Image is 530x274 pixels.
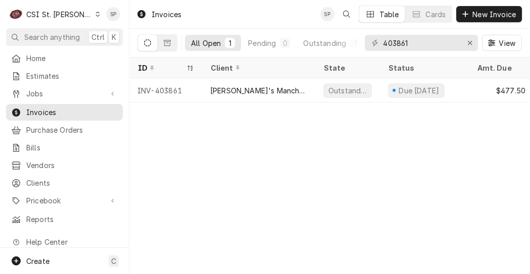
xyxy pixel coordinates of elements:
[26,88,103,99] span: Jobs
[6,157,123,174] a: Vendors
[327,85,368,96] div: Outstanding
[111,256,116,266] span: C
[6,50,123,67] a: Home
[26,71,118,81] span: Estimates
[26,257,50,265] span: Create
[6,139,123,156] a: Bills
[6,104,123,121] a: Invoices
[91,32,105,42] span: Ctrl
[303,38,346,48] div: Outstanding
[26,237,117,247] span: Help Center
[210,63,305,73] div: Client
[26,142,118,153] span: Bills
[26,53,118,64] span: Home
[323,63,372,73] div: State
[398,85,441,96] div: Due [DATE]
[6,68,123,84] a: Estimates
[6,175,123,191] a: Clients
[425,9,446,20] div: Cards
[383,35,459,51] input: Keyword search
[320,7,334,21] div: Shelley Politte's Avatar
[26,178,118,188] span: Clients
[482,35,522,51] button: View
[339,6,355,22] button: Open search
[26,9,92,20] div: CSI St. [PERSON_NAME]
[320,7,334,21] div: SP
[352,38,358,48] div: 1
[379,9,399,20] div: Table
[106,7,120,21] div: SP
[470,9,518,20] span: New Invoice
[282,38,288,48] div: 0
[6,234,123,250] a: Go to Help Center
[210,85,307,96] div: [PERSON_NAME]'s Manchester
[26,107,118,118] span: Invoices
[129,78,202,102] div: INV-403861
[456,6,522,22] button: New Invoice
[6,192,123,209] a: Go to Pricebook
[477,63,523,73] div: Amt. Due
[497,38,517,48] span: View
[26,125,118,135] span: Purchase Orders
[137,63,184,73] div: ID
[462,35,478,51] button: Erase input
[6,122,123,138] a: Purchase Orders
[106,7,120,21] div: Shelley Politte's Avatar
[248,38,276,48] div: Pending
[6,85,123,102] a: Go to Jobs
[9,7,23,21] div: CSI St. Louis's Avatar
[191,38,221,48] div: All Open
[26,160,118,171] span: Vendors
[24,32,80,42] span: Search anything
[6,28,123,46] button: Search anythingCtrlK
[227,38,233,48] div: 1
[26,195,103,206] span: Pricebook
[9,7,23,21] div: C
[26,214,118,225] span: Reports
[112,32,116,42] span: K
[6,211,123,228] a: Reports
[388,63,459,73] div: Status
